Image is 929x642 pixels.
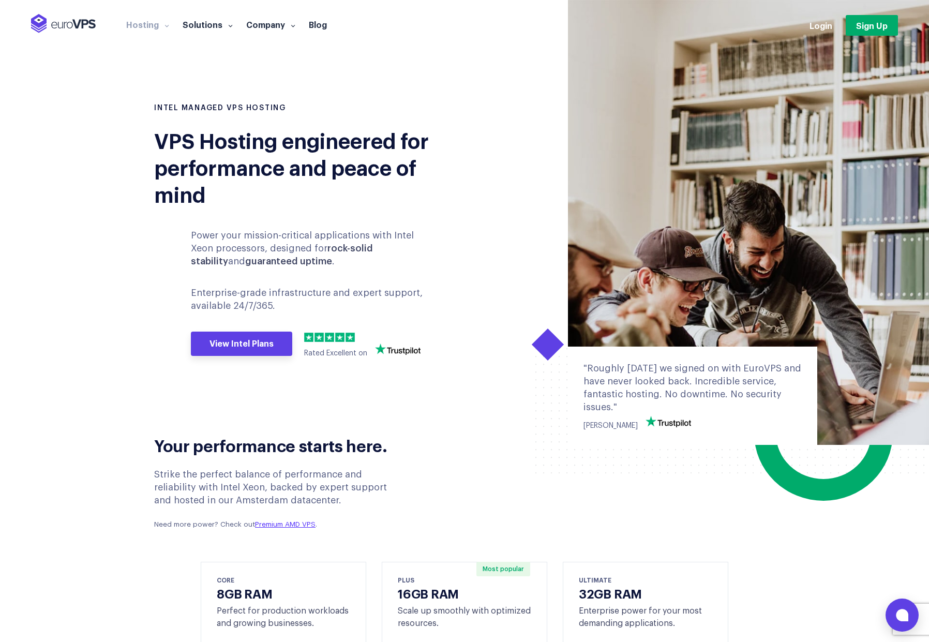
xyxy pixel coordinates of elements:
a: Login [810,20,832,31]
span: Most popular [476,562,530,576]
p: Enterprise-grade infrastructure and expert support, available 24/7/365. [191,287,436,312]
a: Solutions [176,19,239,29]
img: 3 [325,333,334,342]
a: Premium AMD VPS [255,521,316,528]
a: View Intel Plans [191,332,292,356]
div: "Roughly [DATE] we signed on with EuroVPS and have never looked back. Incredible service, fantast... [583,362,802,414]
h2: Your performance starts here. [154,435,404,455]
div: PLUS [398,575,531,585]
a: Hosting [119,19,176,29]
p: Power your mission-critical applications with Intel Xeon processors, designed for and . [191,229,436,268]
div: CORE [217,575,350,585]
button: Open chat window [886,599,919,632]
div: Strike the perfect balance of performance and reliability with Intel Xeon, backed by expert suppo... [154,468,404,530]
div: VPS Hosting engineered for performance and peace of mind [154,126,457,207]
h3: 8GB RAM [217,586,350,601]
p: Need more power? Check out . [154,520,404,530]
img: 1 [304,333,313,342]
img: EuroVPS [31,14,96,33]
div: Enterprise power for your most demanding applications. [579,605,712,630]
a: Blog [302,19,334,29]
span: [PERSON_NAME] [583,422,638,429]
h3: 16GB RAM [398,586,531,601]
b: guaranteed uptime [245,257,332,266]
b: rock-solid stability [191,244,373,266]
img: 4 [335,333,344,342]
img: 5 [346,333,355,342]
div: Scale up smoothly with optimized resources. [398,605,531,630]
div: Perfect for production workloads and growing businesses. [217,605,350,630]
img: 2 [314,333,324,342]
h3: 32GB RAM [579,586,712,601]
div: ULTIMATE [579,575,712,585]
a: Sign Up [846,15,898,36]
a: Company [239,19,302,29]
h1: INTEL MANAGED VPS HOSTING [154,103,457,114]
span: Rated Excellent on [304,350,367,357]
